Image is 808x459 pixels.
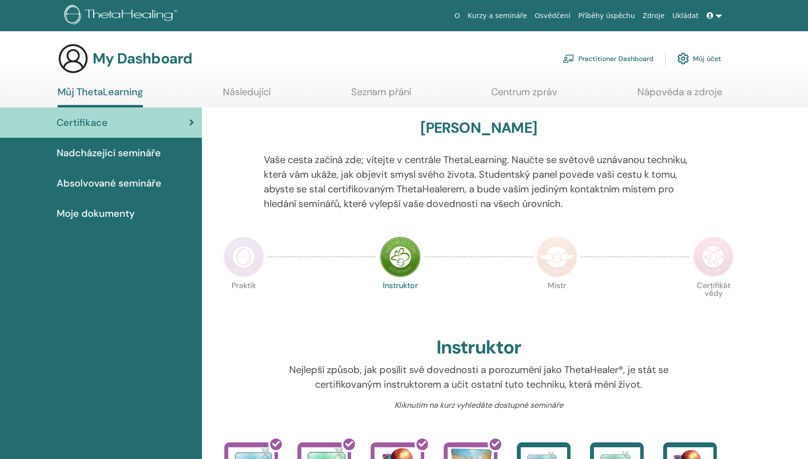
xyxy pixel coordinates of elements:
span: Absolvované semináře [57,176,161,190]
p: Kliknutím na kurz vyhledáte dostupné semináře [264,399,693,411]
a: Nápověda a zdroje [637,86,722,105]
span: Nadcházející semináře [57,146,161,160]
p: Mistr [536,282,577,323]
img: Practitioner [223,236,264,277]
h3: My Dashboard [93,50,192,67]
a: Centrum zpráv [491,86,557,105]
img: Certificate of Science [693,236,734,277]
a: Můj účet [677,48,721,69]
a: Následující [223,86,271,105]
img: generic-user-icon.jpg [58,43,89,74]
h2: Instruktor [436,336,521,359]
a: Practitioner Dashboard [563,48,653,69]
span: Moje dokumenty [57,206,135,221]
a: Příběhy úspěchu [574,7,639,25]
img: logo.png [64,5,181,27]
a: Můj ThetaLearning [58,86,143,107]
p: Praktik [223,282,264,323]
img: Instructor [380,236,421,277]
p: Vaše cesta začíná zde; vítejte v centrále ThetaLearning. Naučte se světově uznávanou techniku, kt... [264,152,693,211]
p: Certifikát vědy [693,282,734,323]
img: chalkboard-teacher.svg [563,54,574,63]
h3: [PERSON_NAME] [420,119,537,137]
a: Kurzy a semináře [464,7,531,25]
p: Instruktor [380,282,421,323]
span: Certifikace [57,115,108,130]
a: Osvědčení [531,7,574,25]
a: Zdroje [639,7,669,25]
img: cog.svg [677,50,689,67]
a: O [451,7,464,25]
img: Master [536,236,577,277]
a: Ukládat [669,7,703,25]
p: Nejlepší způsob, jak posílit své dovednosti a porozumění jako ThetaHealer®, je stát se certifikov... [264,362,693,392]
a: Seznam přání [351,86,411,105]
